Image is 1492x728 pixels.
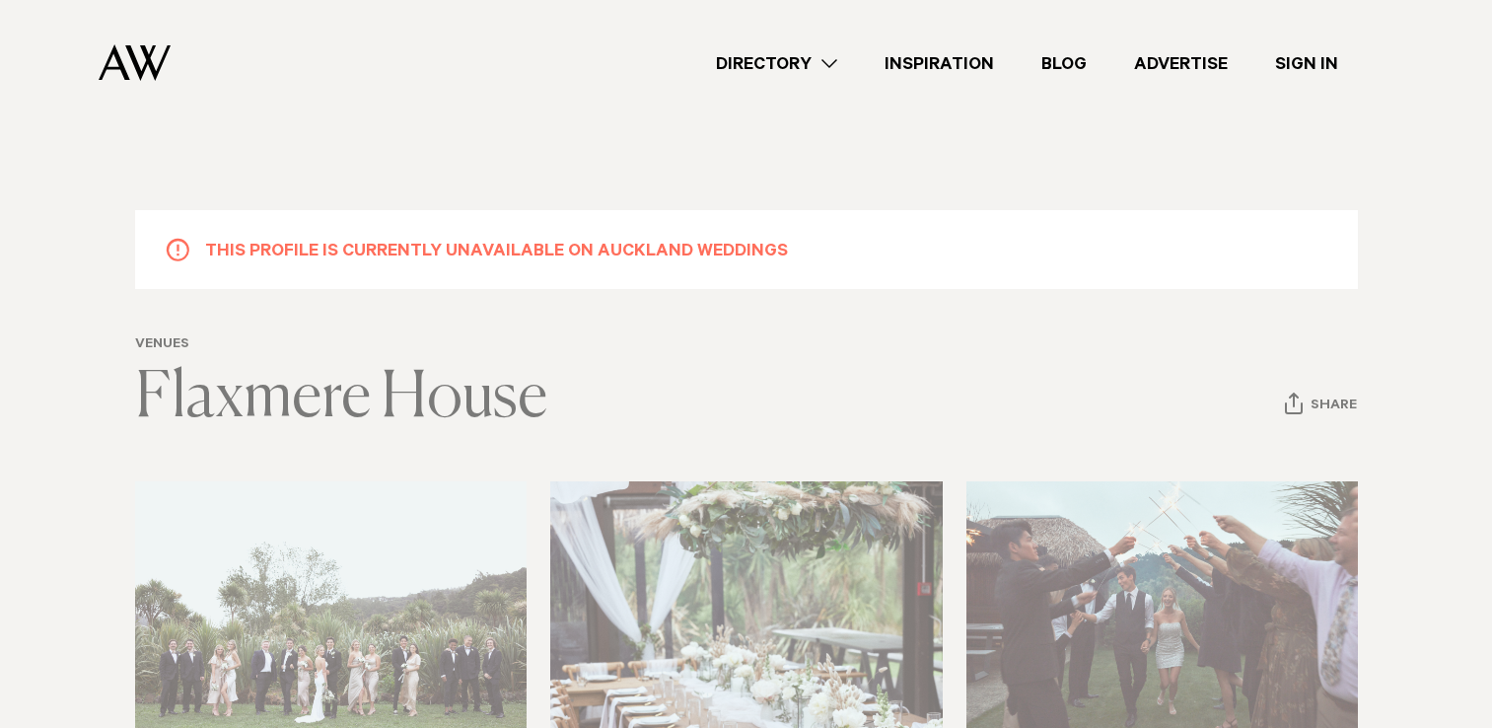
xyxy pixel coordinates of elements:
[205,237,788,262] h5: This profile is currently unavailable on Auckland Weddings
[1110,50,1251,77] a: Advertise
[1018,50,1110,77] a: Blog
[1251,50,1362,77] a: Sign In
[99,44,171,81] img: Auckland Weddings Logo
[861,50,1018,77] a: Inspiration
[692,50,861,77] a: Directory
